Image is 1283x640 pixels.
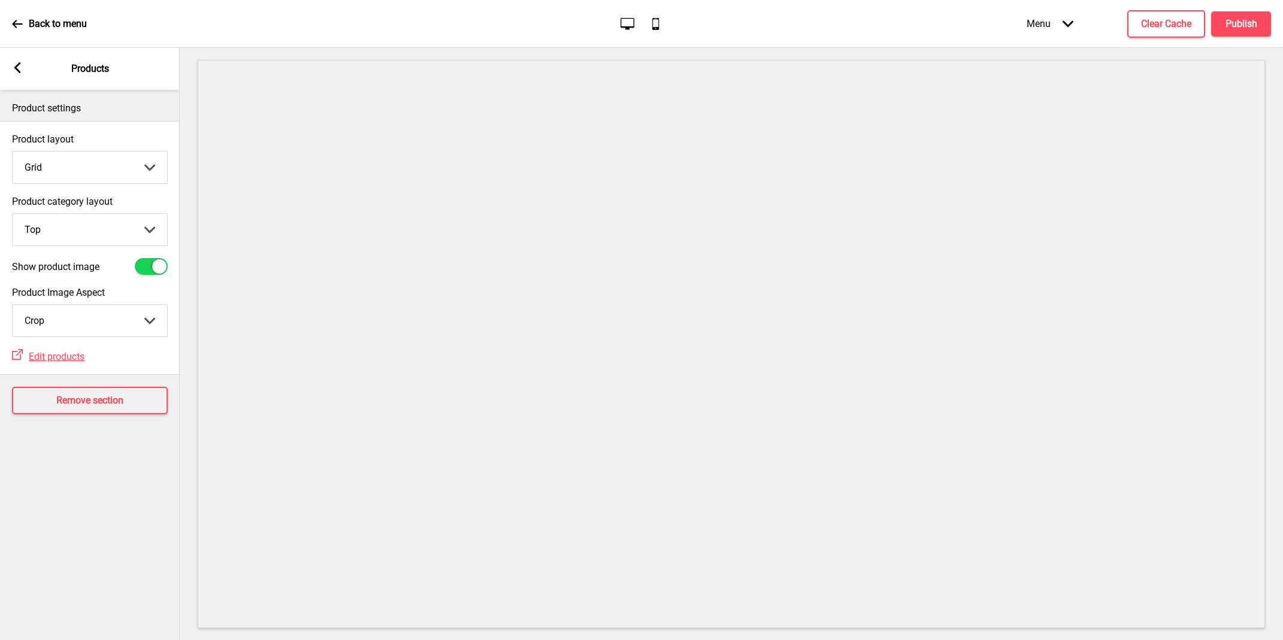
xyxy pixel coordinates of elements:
span: Edit products [29,351,84,362]
p: Back to menu [29,17,87,31]
h4: Remove section [56,394,123,407]
a: Edit products [23,351,84,362]
a: Back to menu [12,8,87,40]
label: Product Image Aspect [12,287,168,298]
button: Remove section [12,387,168,414]
label: Product category layout [12,196,168,207]
label: Show product image [12,261,99,272]
p: Products [71,62,109,75]
button: Publish [1211,11,1271,37]
h4: Clear Cache [1141,17,1191,31]
p: Product settings [12,102,168,115]
button: Clear Cache [1127,10,1205,38]
div: Menu [1015,6,1085,41]
label: Product layout [12,134,168,145]
h4: Publish [1225,17,1257,31]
